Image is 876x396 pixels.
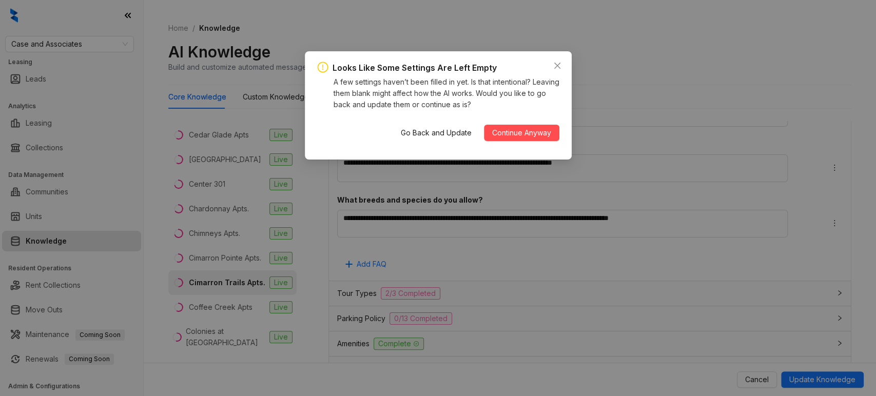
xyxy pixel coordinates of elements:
[549,57,566,74] button: Close
[393,125,480,141] button: Go Back and Update
[492,127,551,138] span: Continue Anyway
[553,62,561,70] span: close
[333,62,497,74] div: Looks Like Some Settings Are Left Empty
[334,76,559,110] div: A few settings haven’t been filled in yet. Is that intentional? Leaving them blank might affect h...
[401,127,472,138] span: Go Back and Update
[484,125,559,141] button: Continue Anyway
